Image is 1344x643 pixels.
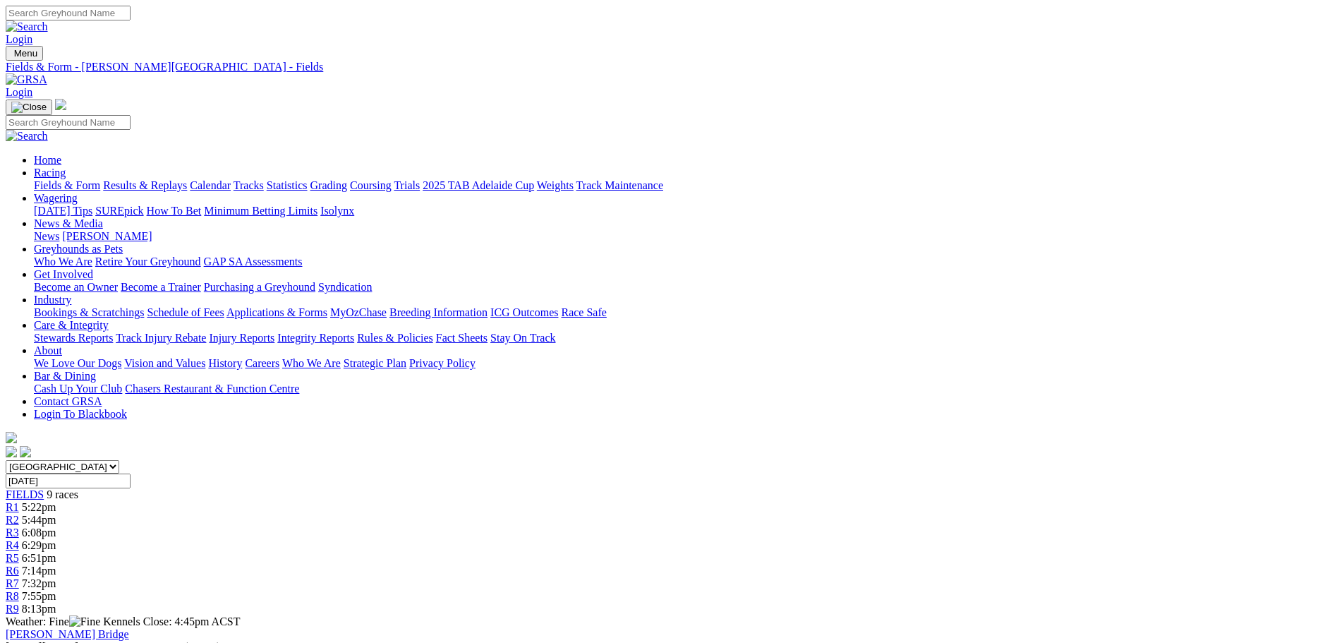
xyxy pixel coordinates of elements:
[34,281,1338,294] div: Get Involved
[6,603,19,615] span: R9
[204,256,303,268] a: GAP SA Assessments
[34,205,92,217] a: [DATE] Tips
[34,357,121,369] a: We Love Our Dogs
[409,357,476,369] a: Privacy Policy
[124,357,205,369] a: Vision and Values
[6,46,43,61] button: Toggle navigation
[34,154,61,166] a: Home
[34,179,1338,192] div: Racing
[6,432,17,443] img: logo-grsa-white.png
[6,527,19,539] a: R3
[34,167,66,179] a: Racing
[6,446,17,457] img: facebook.svg
[344,357,406,369] a: Strategic Plan
[34,256,1338,268] div: Greyhounds as Pets
[11,102,47,113] img: Close
[34,205,1338,217] div: Wagering
[209,332,274,344] a: Injury Reports
[34,217,103,229] a: News & Media
[14,48,37,59] span: Menu
[103,179,187,191] a: Results & Replays
[490,306,558,318] a: ICG Outcomes
[34,230,1338,243] div: News & Media
[234,179,264,191] a: Tracks
[34,256,92,268] a: Who We Are
[389,306,488,318] a: Breeding Information
[6,615,103,627] span: Weather: Fine
[20,446,31,457] img: twitter.svg
[226,306,327,318] a: Applications & Forms
[34,408,127,420] a: Login To Blackbook
[34,395,102,407] a: Contact GRSA
[6,565,19,577] a: R6
[6,577,19,589] a: R7
[34,383,1338,395] div: Bar & Dining
[6,552,19,564] a: R5
[22,577,56,589] span: 7:32pm
[22,501,56,513] span: 5:22pm
[394,179,420,191] a: Trials
[357,332,433,344] a: Rules & Policies
[6,130,48,143] img: Search
[245,357,279,369] a: Careers
[34,332,113,344] a: Stewards Reports
[22,565,56,577] span: 7:14pm
[22,603,56,615] span: 8:13pm
[22,527,56,539] span: 6:08pm
[267,179,308,191] a: Statistics
[34,268,93,280] a: Get Involved
[47,488,78,500] span: 9 races
[6,590,19,602] a: R8
[22,552,56,564] span: 6:51pm
[537,179,574,191] a: Weights
[34,306,144,318] a: Bookings & Scratchings
[147,205,202,217] a: How To Bet
[6,628,129,640] a: [PERSON_NAME] Bridge
[95,256,201,268] a: Retire Your Greyhound
[320,205,354,217] a: Isolynx
[6,73,47,86] img: GRSA
[34,294,71,306] a: Industry
[34,306,1338,319] div: Industry
[6,115,131,130] input: Search
[423,179,534,191] a: 2025 TAB Adelaide Cup
[22,590,56,602] span: 7:55pm
[6,514,19,526] a: R2
[561,306,606,318] a: Race Safe
[69,615,100,628] img: Fine
[55,99,66,110] img: logo-grsa-white.png
[436,332,488,344] a: Fact Sheets
[204,205,317,217] a: Minimum Betting Limits
[34,281,118,293] a: Become an Owner
[6,488,44,500] a: FIELDS
[204,281,315,293] a: Purchasing a Greyhound
[350,179,392,191] a: Coursing
[6,61,1338,73] a: Fields & Form - [PERSON_NAME][GEOGRAPHIC_DATA] - Fields
[22,514,56,526] span: 5:44pm
[6,6,131,20] input: Search
[103,615,240,627] span: Kennels Close: 4:45pm ACST
[6,474,131,488] input: Select date
[6,501,19,513] a: R1
[34,344,62,356] a: About
[22,539,56,551] span: 6:29pm
[6,539,19,551] span: R4
[318,281,372,293] a: Syndication
[95,205,143,217] a: SUREpick
[147,306,224,318] a: Schedule of Fees
[208,357,242,369] a: History
[34,332,1338,344] div: Care & Integrity
[116,332,206,344] a: Track Injury Rebate
[34,357,1338,370] div: About
[121,281,201,293] a: Become a Trainer
[34,383,122,395] a: Cash Up Your Club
